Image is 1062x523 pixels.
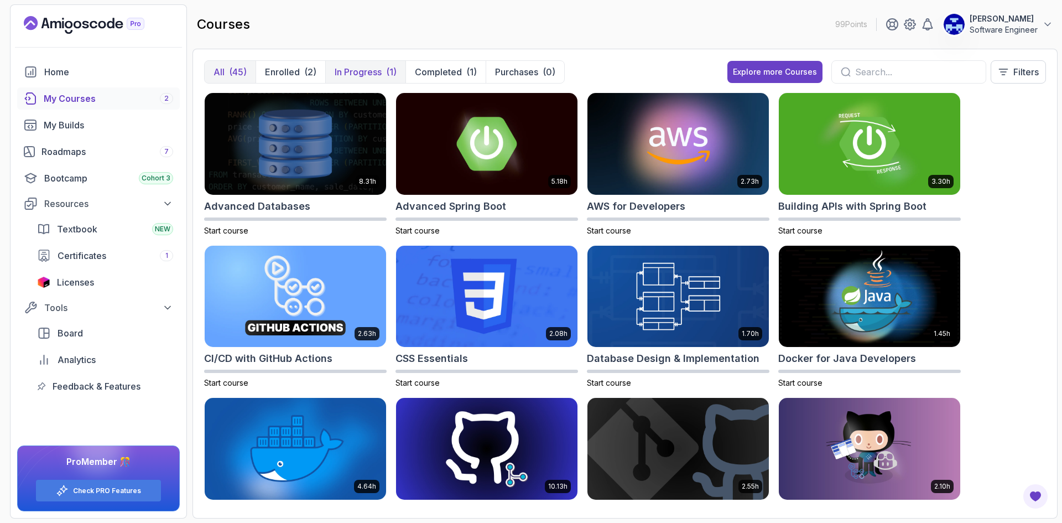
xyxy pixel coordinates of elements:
[395,226,440,235] span: Start course
[44,197,173,210] div: Resources
[779,93,960,195] img: Building APIs with Spring Boot card
[396,398,577,500] img: Git for Professionals card
[325,61,405,83] button: In Progress(1)
[415,65,462,79] p: Completed
[991,60,1046,84] button: Filters
[44,301,173,314] div: Tools
[17,141,180,163] a: roadmaps
[17,194,180,214] button: Resources
[164,147,169,156] span: 7
[164,94,169,103] span: 2
[778,378,822,387] span: Start course
[742,482,759,491] p: 2.55h
[548,482,568,491] p: 10.13h
[17,61,180,83] a: home
[587,246,769,348] img: Database Design & Implementation card
[30,349,180,371] a: analytics
[1013,65,1039,79] p: Filters
[587,398,769,500] img: Git & GitHub Fundamentals card
[587,351,759,366] h2: Database Design & Implementation
[835,19,867,30] p: 99 Points
[57,276,94,289] span: Licenses
[30,271,180,293] a: licenses
[779,398,960,500] img: GitHub Toolkit card
[204,226,248,235] span: Start course
[357,482,376,491] p: 4.64h
[778,504,847,519] h2: GitHub Toolkit
[58,249,106,262] span: Certificates
[265,65,300,79] p: Enrolled
[155,225,170,234] span: NEW
[58,327,83,340] span: Board
[396,93,577,195] img: Advanced Spring Boot card
[30,245,180,267] a: certificates
[73,486,141,495] a: Check PRO Features
[395,199,506,214] h2: Advanced Spring Boot
[30,375,180,397] a: feedback
[304,65,316,79] div: (2)
[44,118,173,132] div: My Builds
[44,172,173,185] div: Bootcamp
[587,226,631,235] span: Start course
[970,24,1038,35] p: Software Engineer
[395,351,468,366] h2: CSS Essentials
[58,353,96,366] span: Analytics
[205,61,256,83] button: All(45)
[495,65,538,79] p: Purchases
[587,378,631,387] span: Start course
[17,87,180,110] a: courses
[405,61,486,83] button: Completed(1)
[17,167,180,189] a: bootcamp
[934,329,950,338] p: 1.45h
[335,65,382,79] p: In Progress
[1022,483,1049,510] button: Open Feedback Button
[35,479,162,502] button: Check PRO Features
[37,277,50,288] img: jetbrains icon
[742,329,759,338] p: 1.70h
[142,174,170,183] span: Cohort 3
[44,65,173,79] div: Home
[386,65,397,79] div: (1)
[778,226,822,235] span: Start course
[778,351,916,366] h2: Docker for Java Developers
[396,246,577,348] img: CSS Essentials card
[204,199,310,214] h2: Advanced Databases
[24,16,170,34] a: Landing page
[204,504,326,519] h2: Docker For Professionals
[934,482,950,491] p: 2.10h
[205,93,386,195] img: Advanced Databases card
[205,398,386,500] img: Docker For Professionals card
[197,15,250,33] h2: courses
[214,65,225,79] p: All
[551,177,568,186] p: 5.18h
[395,504,496,519] h2: Git for Professionals
[204,378,248,387] span: Start course
[205,246,386,348] img: CI/CD with GitHub Actions card
[741,177,759,186] p: 2.73h
[549,329,568,338] p: 2.08h
[44,92,173,105] div: My Courses
[30,322,180,344] a: board
[57,222,97,236] span: Textbook
[944,14,965,35] img: user profile image
[41,145,173,158] div: Roadmaps
[855,65,977,79] input: Search...
[17,114,180,136] a: builds
[970,13,1038,24] p: [PERSON_NAME]
[587,93,769,195] img: AWS for Developers card
[30,218,180,240] a: textbook
[17,298,180,318] button: Tools
[256,61,325,83] button: Enrolled(2)
[778,199,926,214] h2: Building APIs with Spring Boot
[587,504,718,519] h2: Git & GitHub Fundamentals
[165,251,168,260] span: 1
[53,380,140,393] span: Feedback & Features
[779,246,960,348] img: Docker for Java Developers card
[229,65,247,79] div: (45)
[359,177,376,186] p: 8.31h
[733,66,817,77] div: Explore more Courses
[727,61,822,83] button: Explore more Courses
[587,199,685,214] h2: AWS for Developers
[931,177,950,186] p: 3.30h
[204,351,332,366] h2: CI/CD with GitHub Actions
